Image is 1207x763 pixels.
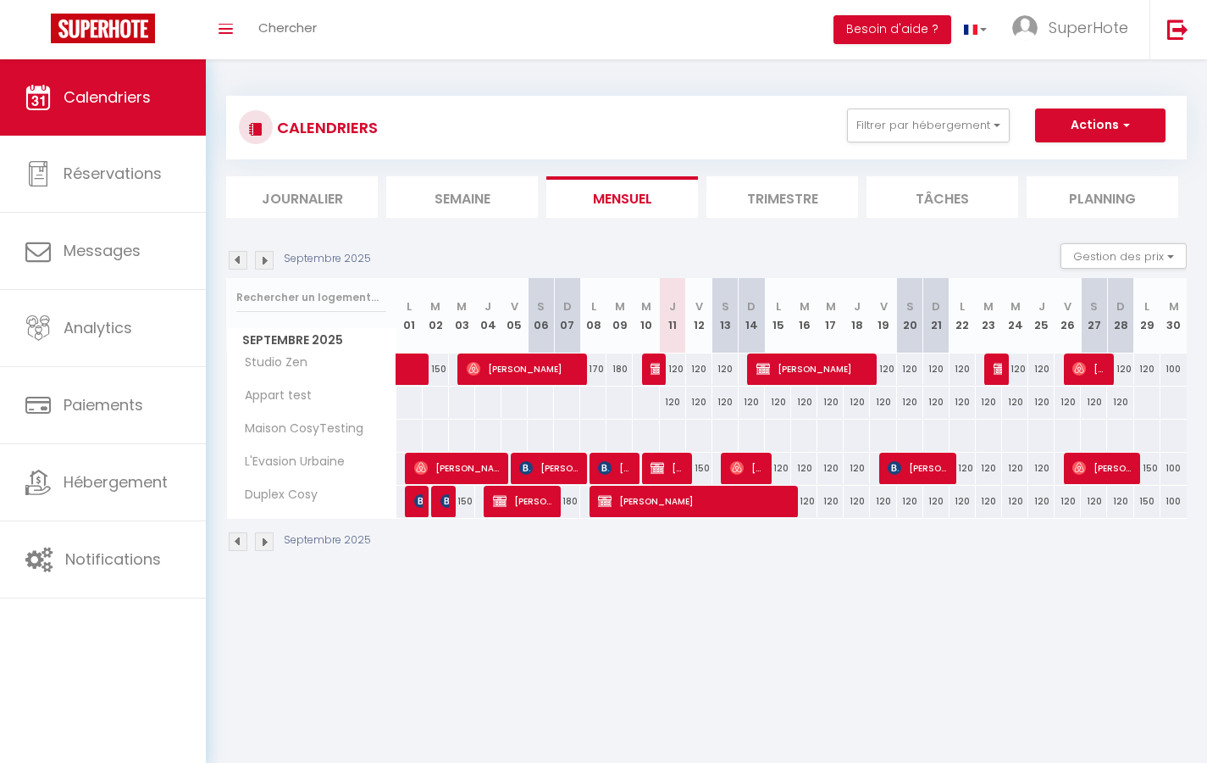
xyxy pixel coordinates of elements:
th: 19 [870,278,896,354]
span: Hébergement [64,471,168,493]
div: 150 [686,453,712,484]
div: 120 [1002,354,1028,385]
span: [PERSON_NAME] [1072,353,1107,385]
abbr: M [615,298,625,315]
th: 07 [554,278,580,354]
span: Patureau Léa [414,485,423,517]
th: 21 [923,278,950,354]
abbr: J [854,298,861,315]
th: 08 [580,278,606,354]
div: 120 [712,354,739,385]
div: 120 [712,387,739,418]
div: 120 [1002,387,1028,418]
span: [PERSON_NAME] [493,485,554,517]
div: 120 [686,387,712,418]
div: 120 [976,486,1002,517]
div: 120 [1055,387,1081,418]
span: Messages [64,240,141,261]
div: 120 [791,453,817,484]
span: [PERSON_NAME] [440,485,449,517]
div: 120 [844,486,870,517]
p: Septembre 2025 [284,532,371,549]
th: 04 [475,278,501,354]
th: 09 [606,278,633,354]
th: 28 [1107,278,1133,354]
abbr: M [1010,298,1021,315]
div: 120 [1081,387,1107,418]
div: 120 [844,387,870,418]
p: Septembre 2025 [284,251,371,267]
abbr: D [1116,298,1125,315]
th: 15 [765,278,791,354]
button: Besoin d'aide ? [833,15,951,44]
span: [PERSON_NAME] [756,353,870,385]
th: 11 [660,278,686,354]
abbr: V [511,298,518,315]
div: 120 [950,354,976,385]
abbr: D [563,298,572,315]
th: 06 [528,278,554,354]
abbr: M [457,298,467,315]
h3: CALENDRIERS [273,109,378,147]
div: 120 [950,486,976,517]
abbr: M [430,298,440,315]
abbr: L [960,298,965,315]
div: 120 [1028,354,1055,385]
th: 13 [712,278,739,354]
div: 120 [1028,486,1055,517]
abbr: M [1169,298,1179,315]
th: 12 [686,278,712,354]
div: 120 [1107,387,1133,418]
span: [PERSON_NAME] [651,452,685,484]
div: 120 [1055,486,1081,517]
span: Notifications [65,549,161,570]
abbr: L [407,298,412,315]
th: 29 [1134,278,1160,354]
div: 120 [817,486,844,517]
div: 120 [1028,453,1055,484]
div: 150 [1134,486,1160,517]
div: 120 [686,354,712,385]
abbr: V [1064,298,1071,315]
abbr: S [722,298,729,315]
abbr: L [776,298,781,315]
span: Studio Zen [230,354,312,372]
div: 120 [976,387,1002,418]
div: 180 [554,486,580,517]
span: [PERSON_NAME] [651,353,659,385]
span: Analytics [64,317,132,338]
div: 120 [950,387,976,418]
span: L'Evasion Urbaine [230,453,349,471]
abbr: J [1038,298,1045,315]
li: Tâches [866,176,1018,218]
abbr: J [669,298,676,315]
th: 18 [844,278,870,354]
div: 120 [817,453,844,484]
span: [PERSON_NAME] [414,452,501,484]
img: Super Booking [51,14,155,43]
div: 120 [1107,354,1133,385]
abbr: M [641,298,651,315]
abbr: L [1144,298,1149,315]
span: [PERSON_NAME] [519,452,580,484]
abbr: V [880,298,888,315]
li: Semaine [386,176,538,218]
div: 120 [817,387,844,418]
th: 05 [501,278,528,354]
th: 03 [449,278,475,354]
div: 100 [1160,354,1187,385]
div: 170 [580,354,606,385]
span: [PERSON_NAME] [730,452,765,484]
span: Septembre 2025 [227,328,396,353]
div: 120 [1107,486,1133,517]
div: 120 [897,354,923,385]
span: Réservations [64,163,162,184]
th: 10 [633,278,659,354]
abbr: M [983,298,994,315]
div: 100 [1160,453,1187,484]
div: 120 [976,453,1002,484]
th: 22 [950,278,976,354]
button: Ouvrir le widget de chat LiveChat [14,7,64,58]
span: [PERSON_NAME] [1072,452,1133,484]
div: 120 [923,354,950,385]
